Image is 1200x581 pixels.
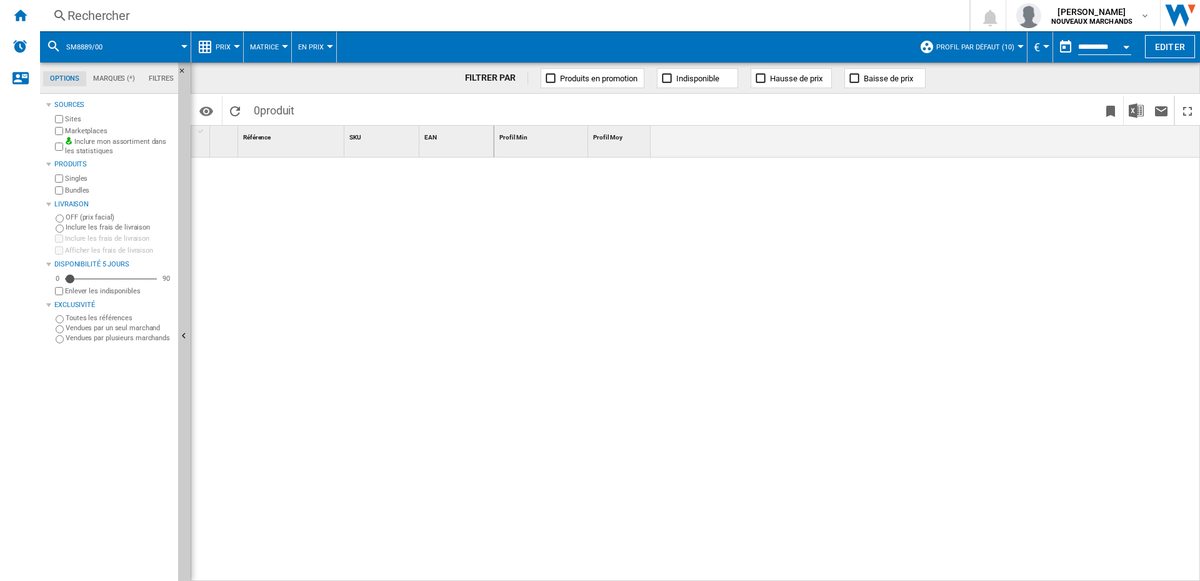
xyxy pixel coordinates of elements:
img: excel-24x24.png [1129,103,1144,118]
img: alerts-logo.svg [12,39,27,54]
span: SM8889/00 [66,43,102,51]
button: Masquer [178,63,193,85]
div: FILTRER PAR [465,72,529,84]
label: Singles [65,174,173,183]
span: [PERSON_NAME] [1051,6,1133,18]
div: 0 [52,274,62,283]
md-slider: Disponibilité [65,273,157,285]
div: Rechercher [67,7,937,24]
span: EAN [424,134,437,141]
div: Profil Min Sort None [497,126,587,145]
label: Sites [65,114,173,124]
input: Inclure les frais de livraison [55,235,63,243]
button: Créer un favoris [1098,96,1123,125]
input: Afficher les frais de livraison [55,246,63,255]
button: Recharger [222,96,247,125]
label: Inclure les frais de livraison [66,223,173,232]
span: Hausse de prix [770,74,822,83]
label: Toutes les références [66,313,173,323]
span: En Prix [298,43,324,51]
button: Produits en promotion [541,68,644,88]
span: SKU [349,134,361,141]
div: Sort None [212,126,237,145]
label: Vendues par plusieurs marchands [66,333,173,343]
md-tab-item: Marques (*) [86,71,142,86]
span: Matrice [250,43,279,51]
b: NOUVEAUX MARCHANDS [1051,18,1133,26]
div: Sort None [422,126,494,145]
button: Télécharger au format Excel [1124,96,1149,125]
span: Profil Moy [593,134,622,141]
button: Plein écran [1175,96,1200,125]
div: EAN Sort None [422,126,494,145]
span: Produits en promotion [560,74,637,83]
input: OFF (prix facial) [56,215,64,223]
span: Baisse de prix [864,74,913,83]
input: Sites [55,115,63,123]
button: md-calendar [1053,34,1078,59]
input: Afficher les frais de livraison [55,287,63,295]
span: Prix [216,43,231,51]
button: Options [194,99,219,122]
button: Hausse de prix [751,68,832,88]
label: OFF (prix facial) [66,213,173,222]
label: Afficher les frais de livraison [65,246,173,255]
input: Inclure les frais de livraison [56,225,64,233]
input: Vendues par un seul marchand [56,325,64,333]
button: Profil par défaut (10) [936,31,1021,63]
div: Référence Sort None [241,126,344,145]
button: SM8889/00 [66,31,115,63]
span: Indisponible [676,74,719,83]
div: 90 [159,274,173,283]
div: Exclusivité [54,300,173,310]
button: Indisponible [657,68,738,88]
span: € [1034,41,1040,54]
div: Produits [54,159,173,169]
button: Baisse de prix [844,68,926,88]
label: Bundles [65,186,173,195]
span: Profil Min [499,134,527,141]
div: Sort None [591,126,651,145]
div: Sort None [241,126,344,145]
img: profile.jpg [1016,3,1041,28]
button: Envoyer ce rapport par email [1149,96,1174,125]
div: Sources [54,100,173,110]
div: Prix [197,31,237,63]
span: 0 [247,96,301,122]
button: En Prix [298,31,330,63]
div: Sort None [347,126,419,145]
button: Editer [1145,35,1195,58]
label: Enlever les indisponibles [65,286,173,296]
label: Inclure les frais de livraison [65,234,173,243]
span: produit [260,104,294,117]
div: Profil par défaut (10) [919,31,1021,63]
span: Référence [243,134,271,141]
input: Marketplaces [55,127,63,135]
input: Inclure mon assortiment dans les statistiques [55,139,63,154]
button: Open calendar [1115,34,1137,56]
md-tab-item: Options [43,71,86,86]
div: SKU Sort None [347,126,419,145]
input: Toutes les références [56,315,64,323]
label: Vendues par un seul marchand [66,323,173,333]
button: € [1034,31,1046,63]
div: Livraison [54,200,173,210]
input: Bundles [55,186,63,195]
md-tab-item: Filtres [142,71,181,86]
div: Profil Moy Sort None [591,126,651,145]
md-menu: Currency [1027,31,1053,63]
div: Sort None [497,126,587,145]
span: Profil par défaut (10) [936,43,1014,51]
input: Singles [55,174,63,183]
input: Vendues par plusieurs marchands [56,335,64,343]
div: SM8889/00 [46,31,184,63]
div: Disponibilité 5 Jours [54,260,173,270]
label: Marketplaces [65,126,173,136]
button: Matrice [250,31,285,63]
label: Inclure mon assortiment dans les statistiques [65,137,173,156]
img: mysite-bg-18x18.png [65,137,72,144]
